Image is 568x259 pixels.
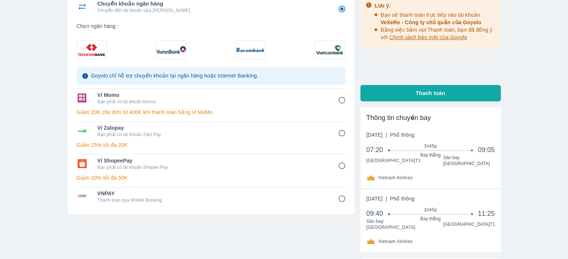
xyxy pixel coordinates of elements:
[97,132,328,138] p: Bạn phải có tài khoản Zalo Pay
[390,132,414,138] span: Phổ thông
[97,99,328,105] p: Bạn phải có tài khoản Momo
[97,124,328,132] span: Ví Zalopay
[378,175,413,181] span: Vietnam Airlines
[236,41,266,59] img: 1
[77,159,88,168] img: Ví ShopeePay
[77,89,345,107] div: Ví MomoVí MomoBạn phải có tài khoản Momo
[366,209,389,218] span: 09:40
[97,157,328,164] span: Ví ShopeePay
[416,89,445,97] span: Thanh toán
[378,239,413,244] span: Vietnam Airlines
[315,41,345,59] img: 1
[97,91,328,99] span: Ví Momo
[97,190,328,197] span: VNPAY
[389,143,472,149] span: 1h45p
[77,174,345,181] p: Giảm 20% tối đa 50K
[390,196,414,202] span: Phổ thông
[156,41,186,59] img: 1
[77,155,345,173] div: Ví ShopeePayVí ShopeePayBạn phải có tài khoản Shopee Pay
[375,2,496,9] div: Lưu ý:
[478,145,494,154] span: 09:05
[77,22,345,30] span: Chọn ngân hàng :
[443,221,495,227] span: [GEOGRAPHIC_DATA] T1
[366,195,415,202] span: [DATE]
[389,207,472,213] span: 1h45p
[389,34,467,40] span: Chính sách bảo mật của Goyolo
[478,209,494,218] span: 11:25
[366,113,495,122] div: Thông tin chuyến bay
[77,94,88,102] img: Ví Momo
[97,7,328,13] p: Chuyển đến tài khoản của [PERSON_NAME]
[77,126,88,135] img: Ví Zalopay
[386,196,387,202] span: |
[381,12,481,25] span: Bạn sẽ thanh toán trực tiếp vào tài khoản
[77,187,345,205] div: VNPAYVNPAYThanh toán qua Mobile Banking
[389,152,472,158] span: Bay thẳng
[381,19,481,25] span: VeXeRe - Công ty chủ quản của Goyolo
[366,145,389,154] span: 07:20
[77,122,345,140] div: Ví ZalopayVí ZalopayBạn phải có tài khoản Zalo Pay
[97,197,328,203] p: Thanh toán qua Mobile Banking
[97,164,328,170] p: Bạn phải có tài khoản Shopee Pay
[360,85,501,101] button: Thanh toán
[77,192,88,201] img: VNPAY
[77,41,107,59] img: 1
[381,26,496,41] p: Bằng việc bấm nút Thanh toán, bạn đã đồng ý với
[91,72,258,79] p: Goyolo chỉ hỗ trợ chuyển khoản tại ngân hàng hoặc Internet Banking.
[77,2,88,11] img: Chuyển khoản ngân hàng
[386,132,387,138] span: |
[77,141,345,149] p: Giảm 25% tối đa 20K
[389,216,472,222] span: Bay thẳng
[366,131,415,139] span: [DATE]
[77,108,345,116] p: Giảm 20K cho đơn từ 400K khi thanh toán bằng ví MoMo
